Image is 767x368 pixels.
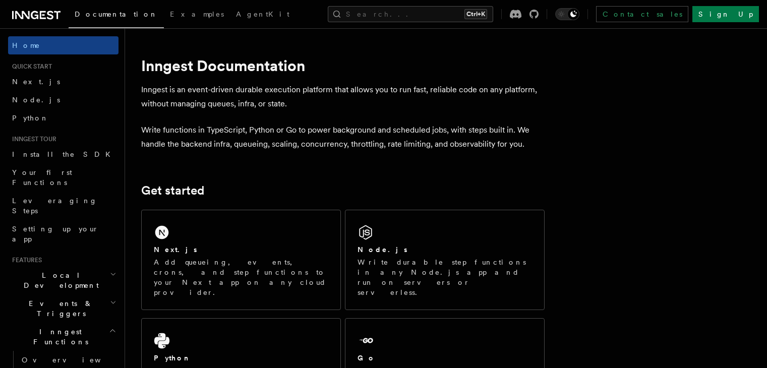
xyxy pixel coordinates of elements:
[8,135,56,143] span: Inngest tour
[12,114,49,122] span: Python
[69,3,164,28] a: Documentation
[12,168,72,187] span: Your first Functions
[141,123,545,151] p: Write functions in TypeScript, Python or Go to power background and scheduled jobs, with steps bu...
[8,109,119,127] a: Python
[345,210,545,310] a: Node.jsWrite durable step functions in any Node.js app and run on servers or serverless.
[75,10,158,18] span: Documentation
[141,210,341,310] a: Next.jsAdd queueing, events, crons, and step functions to your Next app on any cloud provider.
[328,6,493,22] button: Search...Ctrl+K
[358,257,532,297] p: Write durable step functions in any Node.js app and run on servers or serverless.
[8,270,110,290] span: Local Development
[692,6,759,22] a: Sign Up
[12,197,97,215] span: Leveraging Steps
[141,83,545,111] p: Inngest is an event-driven durable execution platform that allows you to run fast, reliable code ...
[8,266,119,294] button: Local Development
[141,56,545,75] h1: Inngest Documentation
[8,63,52,71] span: Quick start
[12,150,116,158] span: Install the SDK
[164,3,230,27] a: Examples
[8,192,119,220] a: Leveraging Steps
[154,244,197,255] h2: Next.js
[12,78,60,86] span: Next.js
[8,73,119,91] a: Next.js
[358,244,407,255] h2: Node.js
[230,3,296,27] a: AgentKit
[8,298,110,319] span: Events & Triggers
[12,40,40,50] span: Home
[596,6,688,22] a: Contact sales
[8,36,119,54] a: Home
[8,256,42,264] span: Features
[12,96,60,104] span: Node.js
[8,294,119,323] button: Events & Triggers
[236,10,289,18] span: AgentKit
[8,145,119,163] a: Install the SDK
[8,327,109,347] span: Inngest Functions
[141,183,204,198] a: Get started
[154,353,191,363] h2: Python
[555,8,579,20] button: Toggle dark mode
[464,9,487,19] kbd: Ctrl+K
[8,91,119,109] a: Node.js
[358,353,376,363] h2: Go
[8,220,119,248] a: Setting up your app
[12,225,99,243] span: Setting up your app
[154,257,328,297] p: Add queueing, events, crons, and step functions to your Next app on any cloud provider.
[8,323,119,351] button: Inngest Functions
[8,163,119,192] a: Your first Functions
[170,10,224,18] span: Examples
[22,356,126,364] span: Overview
